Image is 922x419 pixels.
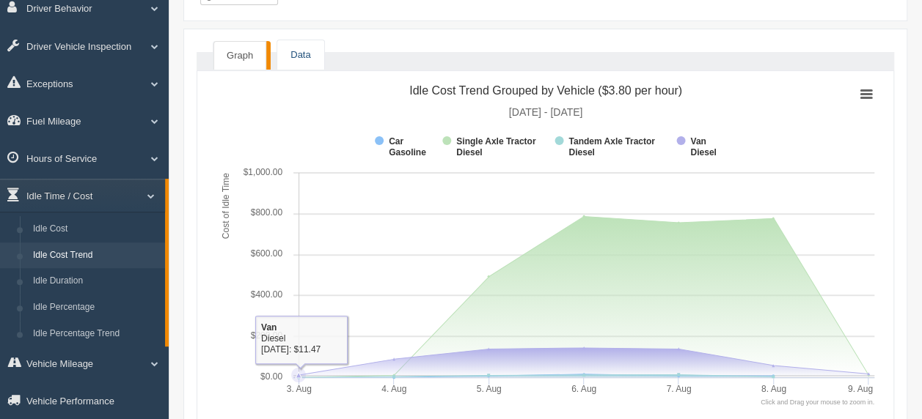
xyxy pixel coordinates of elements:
[26,216,165,242] a: Idle Cost
[277,40,323,70] a: Data
[260,371,282,382] text: $0.00
[456,147,482,157] tspan: Diesel
[509,106,583,118] tspan: [DATE] - [DATE]
[456,136,536,147] tspan: Single Axle Tractor
[389,136,403,147] tspan: Car
[251,248,283,259] text: $600.00
[477,384,502,394] tspan: 5. Aug
[666,384,691,394] tspan: 7. Aug
[761,398,874,406] tspan: Click and Drag your mouse to zoom in.
[848,384,873,394] tspan: 9. Aug
[251,207,283,218] text: $800.00
[381,384,406,394] tspan: 4. Aug
[568,147,594,157] tspan: Diesel
[761,384,786,394] tspan: 8. Aug
[213,41,266,70] a: Graph
[690,147,716,157] tspan: Diesel
[690,136,706,147] tspan: Van
[26,321,165,347] a: Idle Percentage Trend
[221,173,231,239] tspan: Cost of Idle Time
[26,242,165,269] a: Idle Cost Trend
[287,384,312,394] tspan: 3. Aug
[571,384,596,394] tspan: 6. Aug
[251,289,283,300] text: $400.00
[409,84,682,97] tspan: Idle Cost Trend Grouped by Vehicle ($3.80 per hour)
[568,136,655,147] tspan: Tandem Axle Tractor
[26,268,165,294] a: Idle Duration
[251,330,283,341] text: $200.00
[389,147,426,157] tspan: Gasoline
[244,167,283,177] text: $1,000.00
[26,294,165,321] a: Idle Percentage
